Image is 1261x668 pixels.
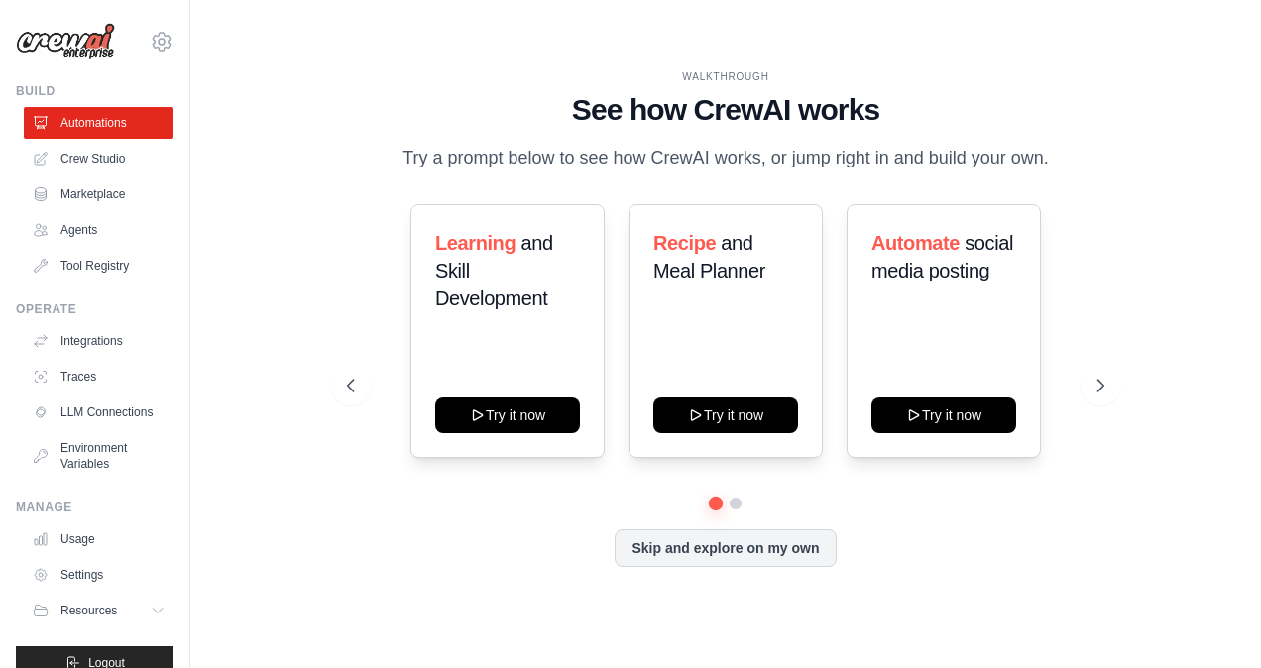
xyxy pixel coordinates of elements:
[615,529,836,567] button: Skip and explore on my own
[24,178,173,210] a: Marketplace
[871,232,960,254] span: Automate
[24,214,173,246] a: Agents
[653,232,716,254] span: Recipe
[435,397,580,433] button: Try it now
[16,301,173,317] div: Operate
[24,143,173,174] a: Crew Studio
[435,232,516,254] span: Learning
[24,595,173,626] button: Resources
[24,361,173,392] a: Traces
[16,23,115,60] img: Logo
[24,432,173,480] a: Environment Variables
[347,69,1105,84] div: WALKTHROUGH
[871,397,1016,433] button: Try it now
[24,396,173,428] a: LLM Connections
[393,144,1059,172] p: Try a prompt below to see how CrewAI works, or jump right in and build your own.
[24,325,173,357] a: Integrations
[435,232,553,309] span: and Skill Development
[24,523,173,555] a: Usage
[16,500,173,515] div: Manage
[16,83,173,99] div: Build
[347,92,1105,128] h1: See how CrewAI works
[24,559,173,591] a: Settings
[653,397,798,433] button: Try it now
[24,250,173,281] a: Tool Registry
[24,107,173,139] a: Automations
[60,603,117,618] span: Resources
